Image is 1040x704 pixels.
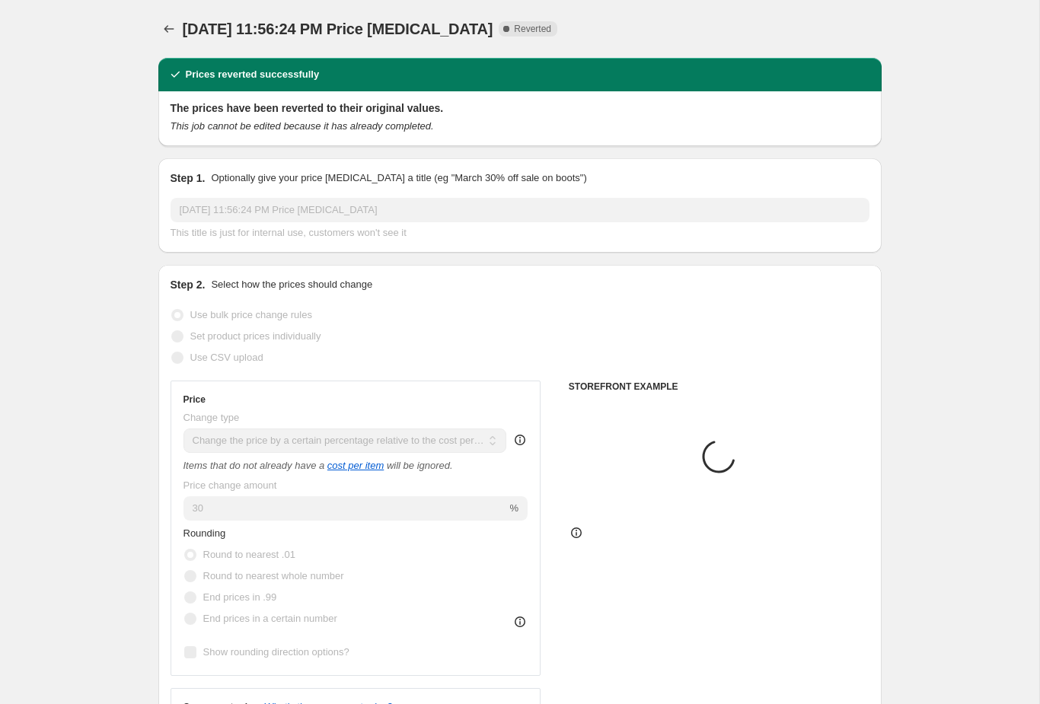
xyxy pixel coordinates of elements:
[171,120,434,132] i: This job cannot be edited because it has already completed.
[203,591,277,603] span: End prices in .99
[183,21,493,37] span: [DATE] 11:56:24 PM Price [MEDICAL_DATA]
[183,412,240,423] span: Change type
[183,496,507,521] input: 50
[190,352,263,363] span: Use CSV upload
[190,309,312,320] span: Use bulk price change rules
[171,277,206,292] h2: Step 2.
[512,432,528,448] div: help
[186,67,320,82] h2: Prices reverted successfully
[387,460,453,471] i: will be ignored.
[183,479,277,491] span: Price change amount
[569,381,869,393] h6: STOREFRONT EXAMPLE
[203,646,349,658] span: Show rounding direction options?
[158,18,180,40] button: Price change jobs
[203,570,344,581] span: Round to nearest whole number
[211,170,586,186] p: Optionally give your price [MEDICAL_DATA] a title (eg "March 30% off sale on boots")
[183,527,226,539] span: Rounding
[171,100,869,116] h2: The prices have been reverted to their original values.
[509,502,518,514] span: %
[203,613,337,624] span: End prices in a certain number
[190,330,321,342] span: Set product prices individually
[183,393,206,406] h3: Price
[514,23,551,35] span: Reverted
[183,460,325,471] i: Items that do not already have a
[211,277,372,292] p: Select how the prices should change
[203,549,295,560] span: Round to nearest .01
[171,198,869,222] input: 30% off holiday sale
[327,460,384,471] a: cost per item
[171,227,407,238] span: This title is just for internal use, customers won't see it
[171,170,206,186] h2: Step 1.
